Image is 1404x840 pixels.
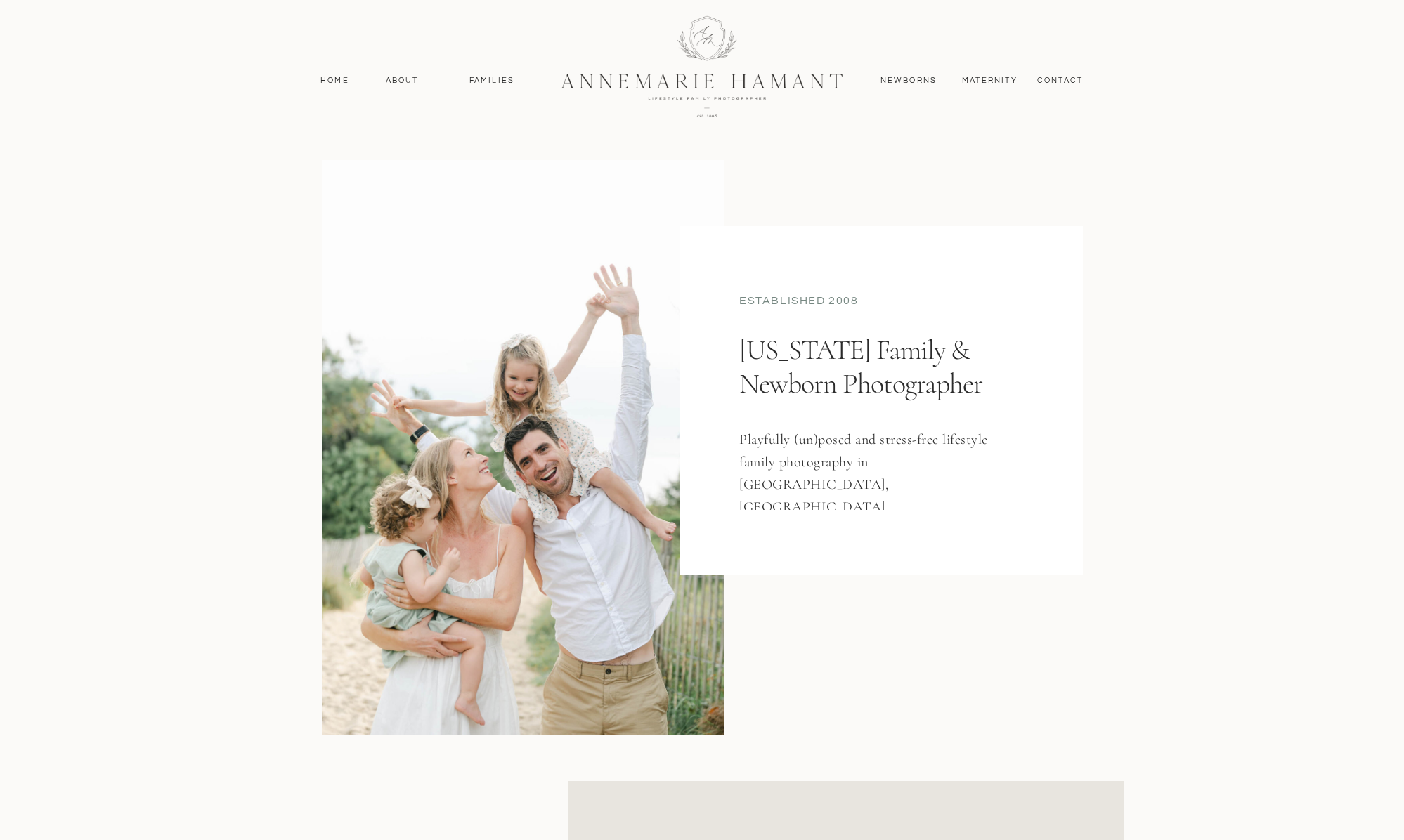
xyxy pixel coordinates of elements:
a: Families [460,74,524,87]
div: established 2008 [739,293,1025,312]
a: About [382,74,422,87]
h1: [US_STATE] Family & Newborn Photographer [739,333,1018,454]
a: contact [1029,74,1091,87]
a: Home [314,74,356,87]
a: MAternity [962,74,1016,87]
h3: Playfully (un)posed and stress-free lifestyle family photography in [GEOGRAPHIC_DATA], [GEOGRAPHI... [739,428,1004,510]
a: Newborns [875,74,942,87]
